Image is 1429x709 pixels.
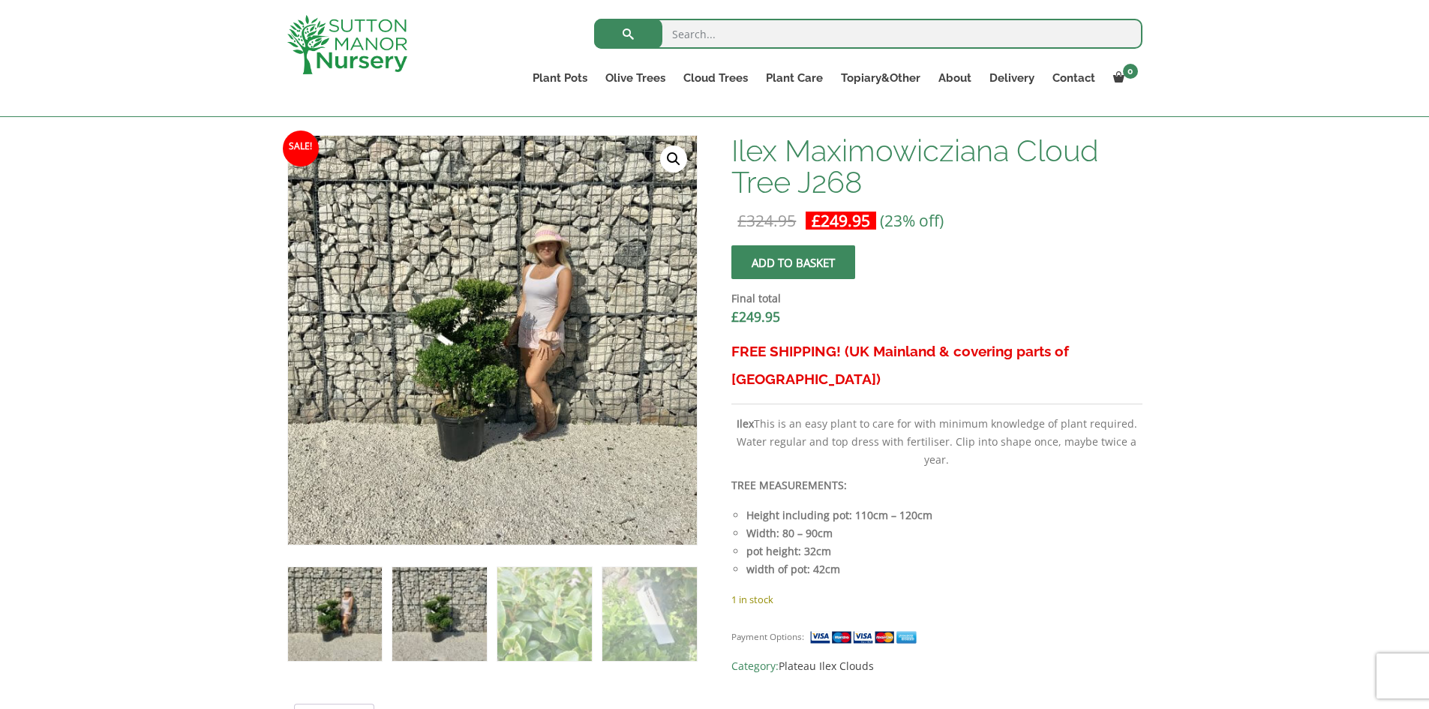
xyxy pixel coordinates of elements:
h3: FREE SHIPPING! (UK Mainland & covering parts of [GEOGRAPHIC_DATA]) [731,338,1142,393]
h1: Ilex Maximowicziana Cloud Tree J268 [731,135,1142,198]
a: Plant Pots [524,68,596,89]
span: £ [731,308,739,326]
span: Sale! [283,131,319,167]
span: 0 [1123,64,1138,79]
bdi: 249.95 [812,210,870,231]
a: 0 [1104,68,1142,89]
small: Payment Options: [731,631,804,642]
strong: TREE MEASUREMENTS: [731,478,847,492]
span: (23% off) [880,210,944,231]
a: Topiary&Other [832,68,929,89]
input: Search... [594,19,1142,49]
a: Contact [1043,68,1104,89]
img: Ilex Maximowicziana Cloud Tree J268 - Image 2 [392,567,486,661]
img: payment supported [809,629,922,645]
bdi: 324.95 [737,210,796,231]
strong: pot height: 32cm [746,544,831,558]
dt: Final total [731,290,1142,308]
a: Delivery [980,68,1043,89]
img: Ilex Maximowicziana Cloud Tree J268 - Image 4 [602,567,696,661]
span: £ [737,210,746,231]
p: This is an easy plant to care for with minimum knowledge of plant required. Water regular and top... [731,415,1142,469]
img: Ilex Maximowicziana Cloud Tree J268 - Image 3 [497,567,591,661]
p: 1 in stock [731,590,1142,608]
strong: width of pot: 42cm [746,562,840,576]
a: Olive Trees [596,68,674,89]
img: Ilex Maximowicziana Cloud Tree J268 [288,567,382,661]
a: Plateau Ilex Clouds [779,659,874,673]
strong: Width: 80 – 90cm [746,526,833,540]
a: About [929,68,980,89]
img: logo [287,15,407,74]
span: £ [812,210,821,231]
strong: Height including pot: 110cm – 120cm [746,508,932,522]
button: Add to basket [731,245,855,279]
span: Category: [731,657,1142,675]
b: Ilex [737,416,754,431]
a: Plant Care [757,68,832,89]
a: Cloud Trees [674,68,757,89]
bdi: 249.95 [731,308,780,326]
a: View full-screen image gallery [660,146,687,173]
